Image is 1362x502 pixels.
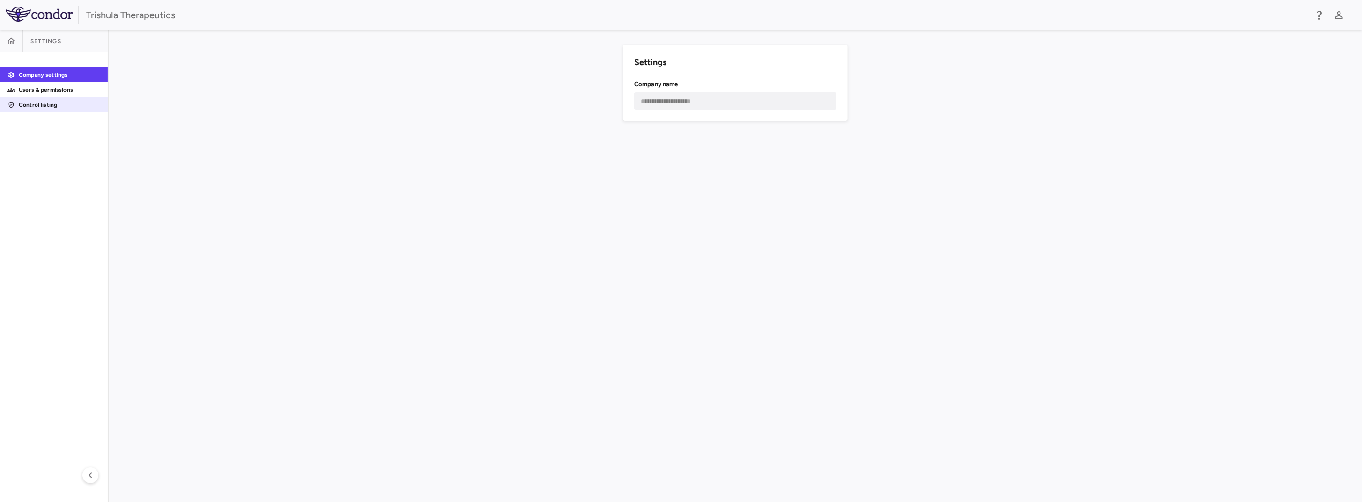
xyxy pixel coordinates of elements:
span: Settings [30,37,61,45]
div: Trishula Therapeutics [86,8,1308,22]
p: Company settings [19,71,100,79]
p: Users & permissions [19,86,100,94]
h6: Company name [634,80,836,89]
h6: Settings [634,56,836,69]
img: logo-full-SnFGN8VE.png [6,7,73,22]
p: Control listing [19,101,100,109]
